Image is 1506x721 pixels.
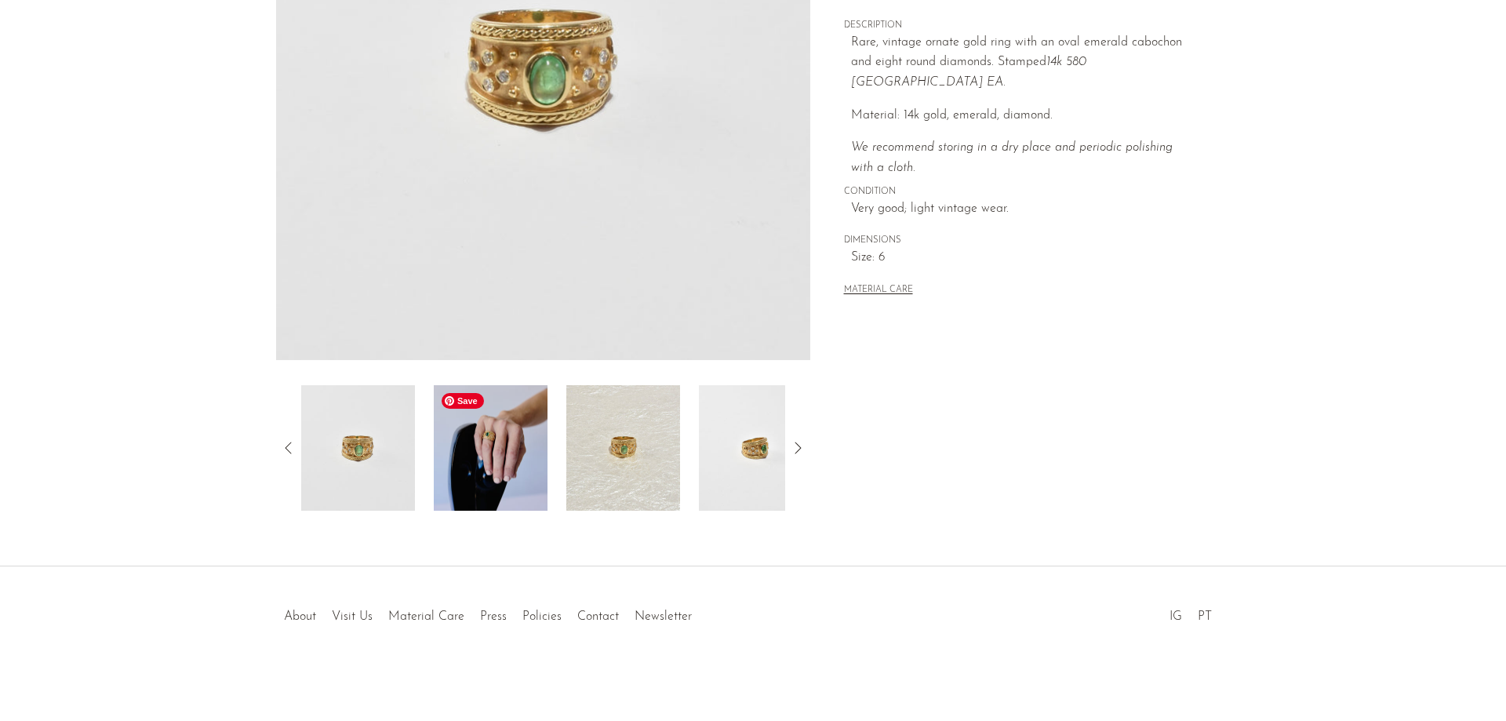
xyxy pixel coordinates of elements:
[284,610,316,623] a: About
[844,285,913,297] button: MATERIAL CARE
[480,610,507,623] a: Press
[1198,610,1212,623] a: PT
[844,234,1197,248] span: DIMENSIONS
[851,199,1197,220] span: Very good; light vintage wear.
[332,610,373,623] a: Visit Us
[844,185,1197,199] span: CONDITION
[566,385,680,511] img: Emerald Diamond Ring
[851,33,1197,93] p: Rare, vintage ornate gold ring with an oval emerald cabochon and eight round diamonds. Stamped
[577,610,619,623] a: Contact
[699,385,813,511] img: Emerald Diamond Ring
[851,248,1197,268] span: Size: 6
[1170,610,1182,623] a: IG
[851,106,1197,126] p: Material: 14k gold, emerald, diamond.
[1046,56,1062,68] em: 14k
[434,385,547,511] img: Emerald Diamond Ring
[522,610,562,623] a: Policies
[851,141,1173,174] i: We recommend storing in a dry place and periodic polishing with a cloth.
[276,598,700,628] ul: Quick links
[1162,598,1220,628] ul: Social Medias
[442,393,484,409] span: Save
[844,19,1197,33] span: DESCRIPTION
[388,610,464,623] a: Material Care
[301,385,415,511] img: Emerald Diamond Ring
